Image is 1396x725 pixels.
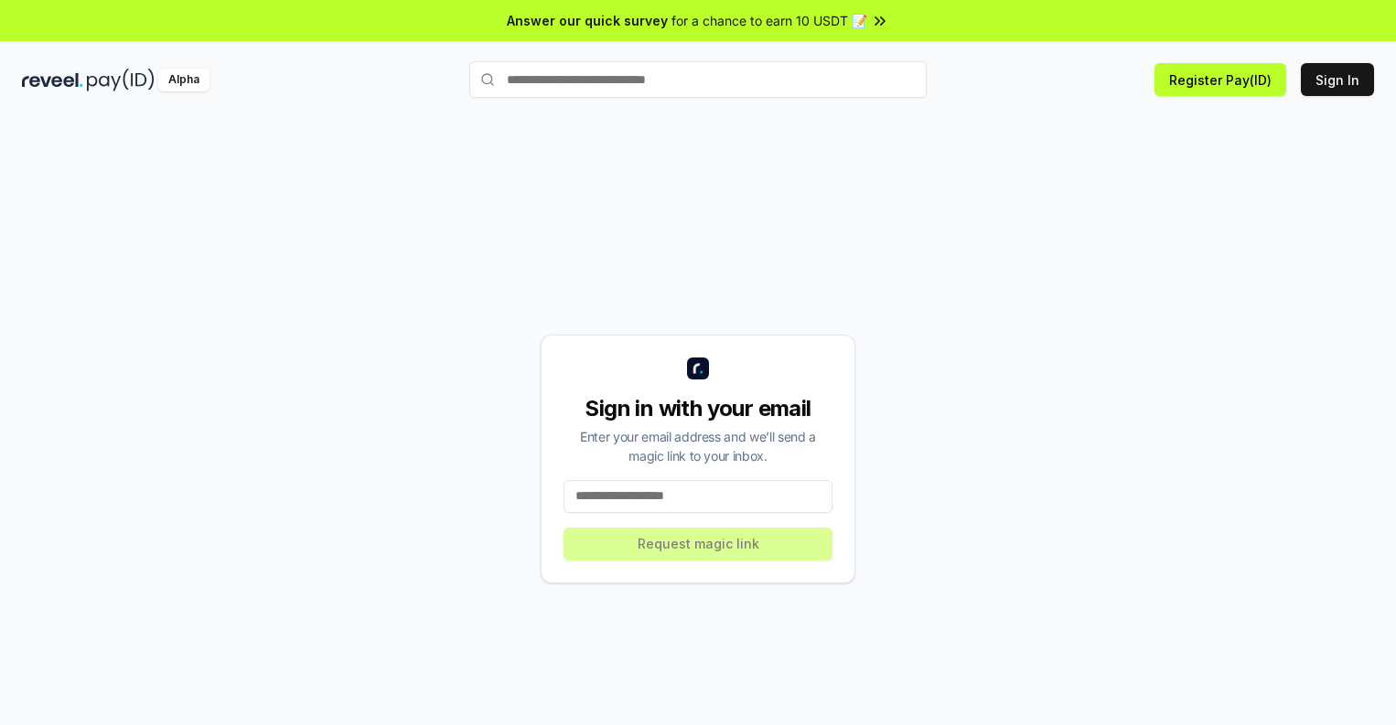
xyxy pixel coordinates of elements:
img: reveel_dark [22,69,83,91]
img: pay_id [87,69,155,91]
button: Sign In [1301,63,1374,96]
span: for a chance to earn 10 USDT 📝 [671,11,867,30]
div: Alpha [158,69,209,91]
div: Enter your email address and we’ll send a magic link to your inbox. [564,427,832,465]
button: Register Pay(ID) [1154,63,1286,96]
span: Answer our quick survey [507,11,668,30]
img: logo_small [687,357,709,379]
div: Sign in with your email [564,394,832,423]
